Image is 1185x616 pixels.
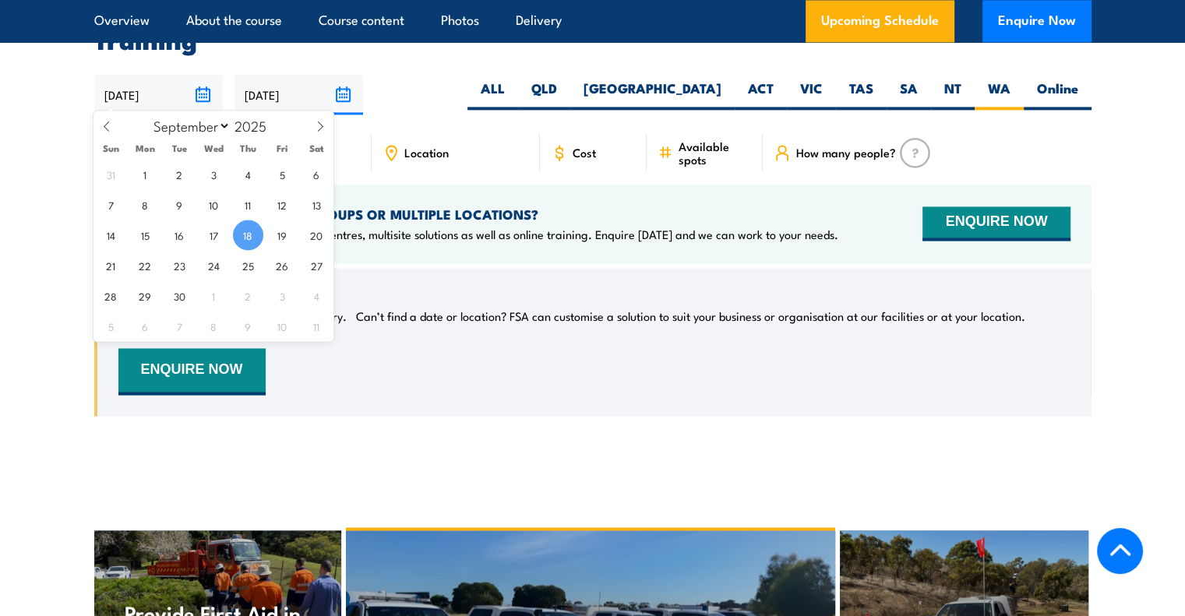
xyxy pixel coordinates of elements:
[96,311,126,341] span: October 5, 2025
[199,220,229,250] span: September 17, 2025
[302,311,332,341] span: October 11, 2025
[233,159,263,189] span: September 4, 2025
[302,250,332,280] span: September 27, 2025
[356,308,1025,324] p: Can’t find a date or location? FSA can customise a solution to suit your business or organisation...
[196,143,231,153] span: Wed
[130,220,160,250] span: September 15, 2025
[573,146,596,159] span: Cost
[199,250,229,280] span: September 24, 2025
[164,280,195,311] span: September 30, 2025
[267,220,298,250] span: September 19, 2025
[233,250,263,280] span: September 25, 2025
[267,159,298,189] span: September 5, 2025
[96,220,126,250] span: September 14, 2025
[128,143,162,153] span: Mon
[164,159,195,189] span: September 2, 2025
[199,189,229,220] span: September 10, 2025
[118,227,838,242] p: We offer onsite training, training at our centres, multisite solutions as well as online training...
[299,143,333,153] span: Sat
[233,280,263,311] span: October 2, 2025
[931,79,975,110] label: NT
[887,79,931,110] label: SA
[235,75,363,114] input: To date
[735,79,787,110] label: ACT
[96,159,126,189] span: August 31, 2025
[96,250,126,280] span: September 21, 2025
[164,250,195,280] span: September 23, 2025
[467,79,518,110] label: ALL
[94,75,223,114] input: From date
[164,311,195,341] span: October 7, 2025
[302,189,332,220] span: September 13, 2025
[164,220,195,250] span: September 16, 2025
[130,280,160,311] span: September 29, 2025
[265,143,299,153] span: Fri
[162,143,196,153] span: Tue
[96,280,126,311] span: September 28, 2025
[267,311,298,341] span: October 10, 2025
[130,159,160,189] span: September 1, 2025
[164,189,195,220] span: September 9, 2025
[404,146,449,159] span: Location
[302,159,332,189] span: September 6, 2025
[199,311,229,341] span: October 8, 2025
[836,79,887,110] label: TAS
[118,348,266,395] button: ENQUIRE NOW
[233,311,263,341] span: October 9, 2025
[130,250,160,280] span: September 22, 2025
[199,280,229,311] span: October 1, 2025
[233,220,263,250] span: September 18, 2025
[130,311,160,341] span: October 6, 2025
[302,220,332,250] span: September 20, 2025
[975,79,1024,110] label: WA
[231,143,265,153] span: Thu
[1024,79,1092,110] label: Online
[94,6,1092,50] h2: UPCOMING SCHEDULE FOR - "Drive Vehicles under Operational Conditions Training"
[787,79,836,110] label: VIC
[199,159,229,189] span: September 3, 2025
[93,143,128,153] span: Sun
[96,189,126,220] span: September 7, 2025
[267,250,298,280] span: September 26, 2025
[302,280,332,311] span: October 4, 2025
[130,189,160,220] span: September 8, 2025
[267,280,298,311] span: October 3, 2025
[231,116,282,135] input: Year
[678,139,752,166] span: Available spots
[146,115,231,136] select: Month
[570,79,735,110] label: [GEOGRAPHIC_DATA]
[118,206,838,223] h4: NEED TRAINING FOR LARGER GROUPS OR MULTIPLE LOCATIONS?
[795,146,895,159] span: How many people?
[922,206,1070,241] button: ENQUIRE NOW
[518,79,570,110] label: QLD
[267,189,298,220] span: September 12, 2025
[233,189,263,220] span: September 11, 2025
